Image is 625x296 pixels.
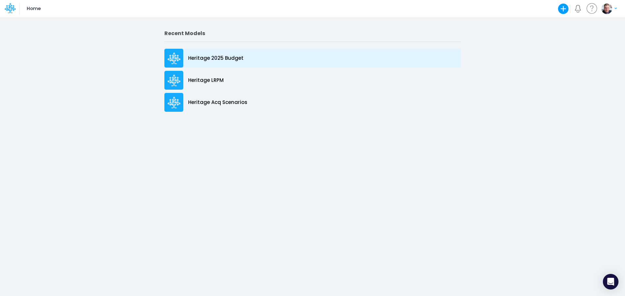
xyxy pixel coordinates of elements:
p: Heritage Acq Scenarios [188,99,247,106]
p: Home [27,5,41,12]
h2: Recent Models [164,30,461,36]
a: Heritage 2025 Budget [164,47,461,69]
a: Heritage Acq Scenarios [164,91,461,113]
div: Open Intercom Messenger [603,274,618,290]
a: Heritage LRPM [164,69,461,91]
p: Heritage 2025 Budget [188,55,243,62]
p: Heritage LRPM [188,77,224,84]
a: Notifications [574,5,582,12]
